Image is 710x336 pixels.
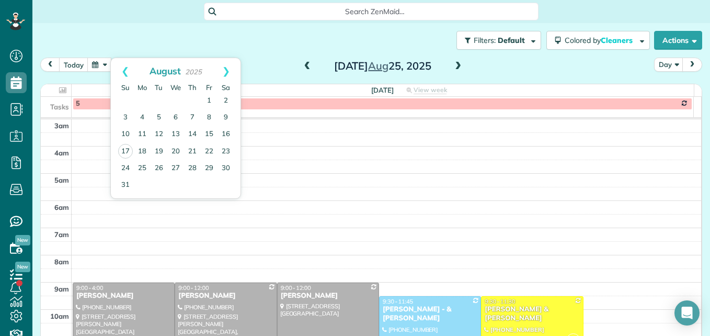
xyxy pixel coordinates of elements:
[184,109,201,126] a: 7
[212,58,241,84] a: Next
[217,109,234,126] a: 9
[546,31,650,50] button: Colored byCleaners
[117,109,134,126] a: 3
[76,99,80,108] span: 5
[111,58,140,84] a: Prev
[371,86,394,94] span: [DATE]
[201,109,217,126] a: 8
[155,83,163,92] span: Tuesday
[382,305,478,323] div: [PERSON_NAME] - & [PERSON_NAME]
[201,93,217,109] a: 1
[414,86,447,94] span: View week
[498,36,525,45] span: Default
[15,235,30,245] span: New
[117,160,134,177] a: 24
[201,126,217,143] a: 15
[117,177,134,194] a: 31
[178,292,273,300] div: [PERSON_NAME]
[178,284,209,292] span: 9:00 - 12:00
[167,109,184,126] a: 6
[167,160,184,177] a: 27
[217,126,234,143] a: 16
[474,36,496,45] span: Filters:
[54,257,69,266] span: 8am
[40,58,60,72] button: prev
[485,298,515,305] span: 9:30 - 11:30
[121,83,130,92] span: Sunday
[456,31,541,50] button: Filters: Default
[565,36,636,45] span: Colored by
[151,143,167,160] a: 19
[222,83,230,92] span: Saturday
[368,59,388,72] span: Aug
[383,298,413,305] span: 9:30 - 11:45
[54,176,69,184] span: 5am
[150,65,181,76] span: August
[201,143,217,160] a: 22
[170,83,181,92] span: Wednesday
[134,109,151,126] a: 4
[54,121,69,130] span: 3am
[217,93,234,109] a: 2
[184,126,201,143] a: 14
[682,58,702,72] button: next
[654,31,702,50] button: Actions
[134,126,151,143] a: 11
[76,292,171,300] div: [PERSON_NAME]
[451,31,541,50] a: Filters: Default
[167,126,184,143] a: 13
[138,83,147,92] span: Monday
[185,68,202,76] span: 2025
[151,160,167,177] a: 26
[217,143,234,160] a: 23
[654,58,683,72] button: Day
[134,143,151,160] a: 18
[184,160,201,177] a: 28
[59,58,88,72] button: today
[167,143,184,160] a: 20
[54,203,69,211] span: 6am
[188,83,197,92] span: Thursday
[15,262,30,272] span: New
[280,292,376,300] div: [PERSON_NAME]
[674,300,700,326] div: Open Intercom Messenger
[281,284,311,292] span: 9:00 - 12:00
[50,312,69,320] span: 10am
[217,160,234,177] a: 30
[201,160,217,177] a: 29
[134,160,151,177] a: 25
[484,305,580,323] div: [PERSON_NAME] & [PERSON_NAME]
[151,109,167,126] a: 5
[206,83,212,92] span: Friday
[151,126,167,143] a: 12
[601,36,634,45] span: Cleaners
[54,149,69,157] span: 4am
[118,144,133,159] a: 17
[76,284,104,292] span: 9:00 - 4:00
[54,285,69,293] span: 9am
[117,126,134,143] a: 10
[317,60,448,72] h2: [DATE] 25, 2025
[184,143,201,160] a: 21
[54,230,69,239] span: 7am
